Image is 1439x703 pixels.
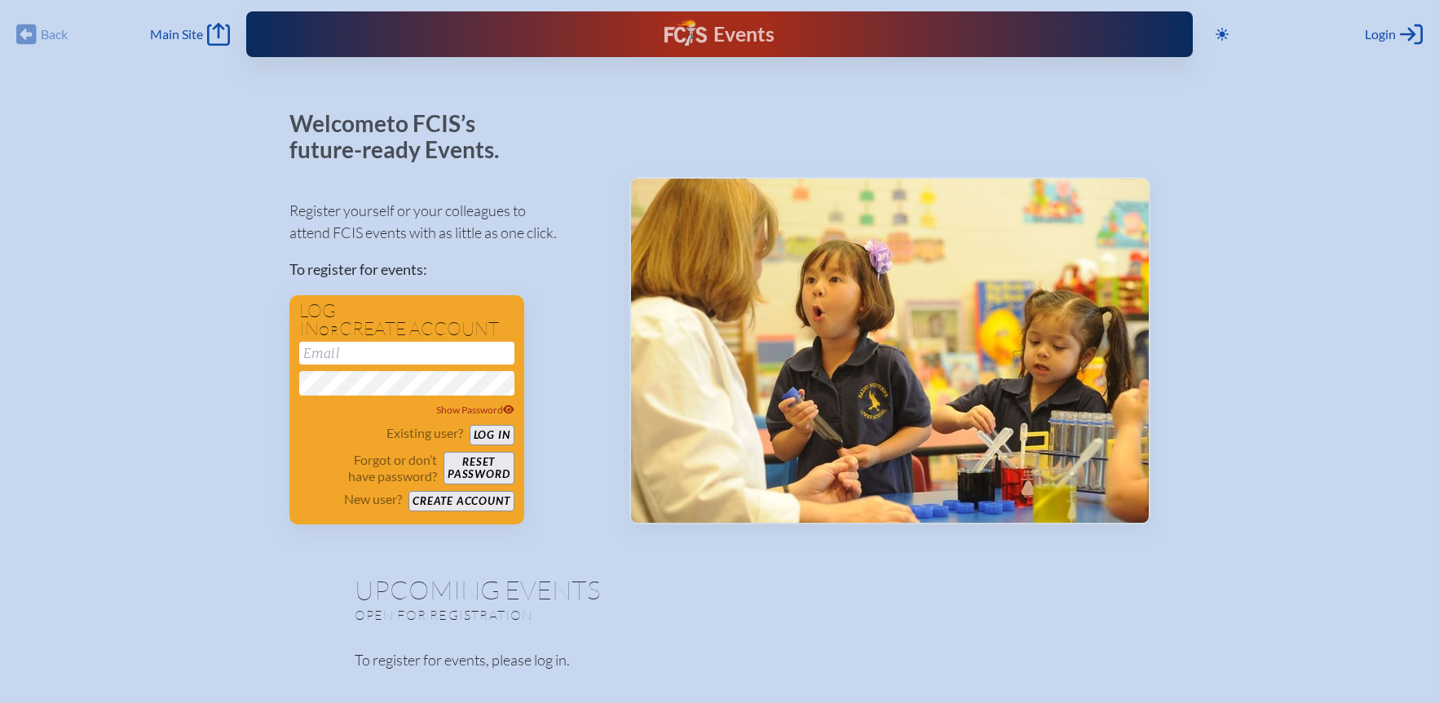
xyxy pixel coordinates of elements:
input: Email [299,342,514,365]
p: Forgot or don’t have password? [299,452,438,484]
span: Login [1365,26,1396,42]
button: Resetpassword [444,452,514,484]
h1: Upcoming Events [355,577,1085,603]
a: Main Site [150,23,230,46]
span: Show Password [436,404,514,416]
span: or [319,322,339,338]
button: Create account [408,491,514,511]
p: Open for registration [355,607,785,623]
p: To register for events, please log in. [355,649,1085,671]
span: Main Site [150,26,203,42]
p: Register yourself or your colleagues to attend FCIS events with as little as one click. [289,200,603,244]
h1: Log in create account [299,302,514,338]
p: To register for events: [289,259,603,281]
img: Events [631,179,1149,523]
p: New user? [344,491,402,507]
div: FCIS Events — Future ready [510,20,930,49]
button: Log in [470,425,514,445]
p: Welcome to FCIS’s future-ready Events. [289,111,518,162]
p: Existing user? [386,425,463,441]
